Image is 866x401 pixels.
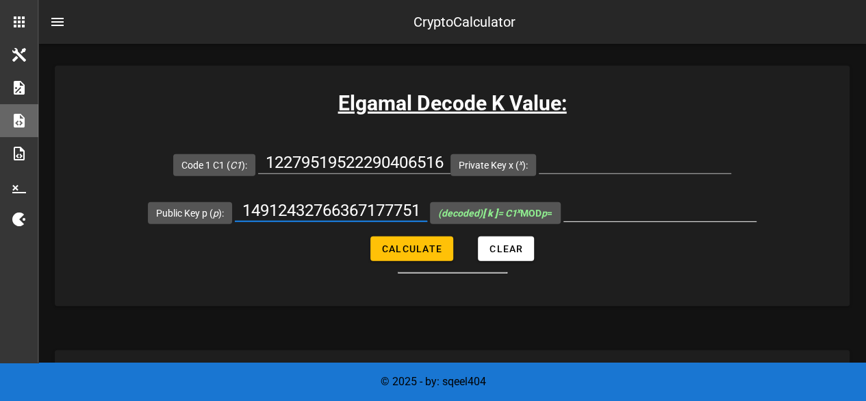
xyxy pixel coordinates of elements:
span: Calculate [381,243,442,254]
b: [ k ] [483,208,498,219]
button: Calculate [370,236,453,261]
span: MOD = [438,208,552,219]
sup: x [517,206,520,215]
span: Clear [489,243,523,254]
button: Clear [478,236,534,261]
i: p [542,208,547,219]
h3: Elgamal Decode K Value: [55,88,850,119]
i: C1 [230,160,242,171]
label: Private Key x ( ): [459,158,528,172]
span: © 2025 - by: sqeel404 [381,375,486,388]
sup: x [519,158,522,167]
button: nav-menu-toggle [41,5,74,38]
i: (decoded) = C1 [438,208,520,219]
label: Public Key p ( ): [156,206,224,220]
div: CryptoCalculator [413,12,515,32]
i: p [213,208,218,219]
label: Code 1 C1 ( ): [181,158,247,172]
